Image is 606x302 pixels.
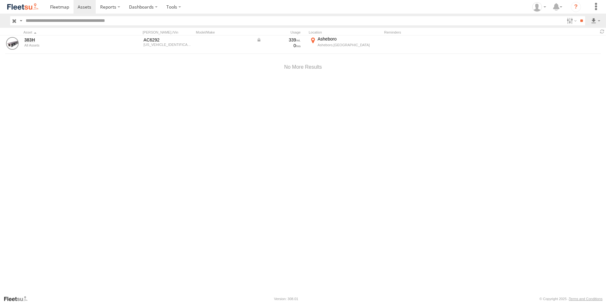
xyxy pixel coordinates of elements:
[384,30,486,35] div: Reminders
[3,296,33,302] a: Visit our Website
[24,37,111,43] a: 383H
[318,43,381,47] div: Asheboro,[GEOGRAPHIC_DATA]
[598,28,606,35] span: Refresh
[24,43,111,47] div: undefined
[309,36,382,53] label: Click to View Current Location
[6,37,19,50] a: View Asset Details
[23,30,112,35] div: Click to Sort
[256,43,301,48] div: 0
[569,297,603,301] a: Terms and Conditions
[144,43,192,47] div: 1GRAA0621PB086112
[18,16,23,25] label: Search Query
[256,37,301,43] div: Data from Vehicle CANbus
[539,297,603,301] div: © Copyright 2025 -
[564,16,578,25] label: Search Filter Options
[530,2,548,12] div: Taylor Hager
[318,36,381,42] div: Asheboro
[274,297,298,301] div: Version: 308.01
[571,2,581,12] i: ?
[309,30,382,35] div: Location
[196,30,253,35] div: Model/Make
[6,3,39,11] img: fleetsu-logo-horizontal.svg
[590,16,601,25] label: Export results as...
[144,37,192,43] div: AC6292
[143,30,193,35] div: [PERSON_NAME]./Vin
[255,30,306,35] div: Usage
